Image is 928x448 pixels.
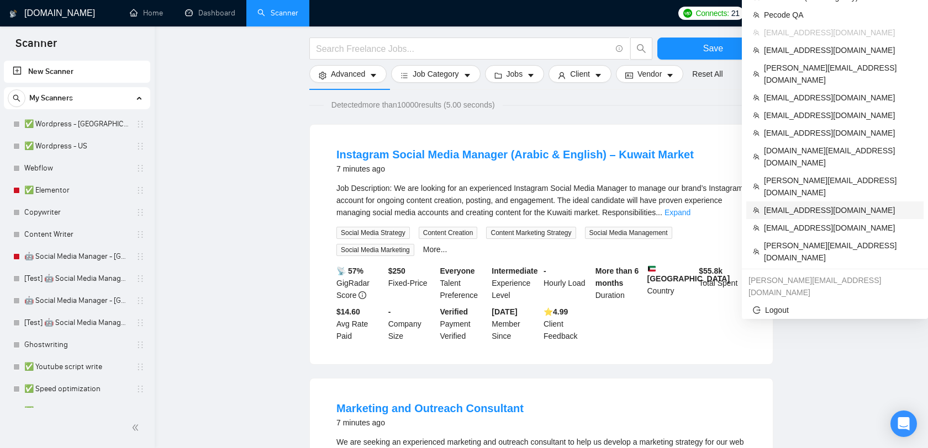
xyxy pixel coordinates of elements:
[699,266,723,275] b: $ 55.8k
[386,306,438,342] div: Company Size
[336,402,524,414] a: Marketing and Outreach Consultant
[764,109,917,121] span: [EMAIL_ADDRESS][DOMAIN_NAME]
[764,127,917,139] span: [EMAIL_ADDRESS][DOMAIN_NAME]
[24,312,129,334] a: [Test] 🤖 Social Media Manager - [GEOGRAPHIC_DATA]
[130,8,163,18] a: homeHome
[541,306,593,342] div: Client Feedback
[24,290,129,312] a: 🤖 Social Media Manager - [GEOGRAPHIC_DATA]
[24,378,129,400] a: ✅ Speed optimization
[753,12,760,18] span: team
[494,71,502,79] span: folder
[692,68,723,80] a: Reset All
[136,407,145,415] span: holder
[486,227,576,239] span: Content Marketing Strategy
[136,142,145,151] span: holder
[492,266,537,275] b: Intermediate
[336,148,694,161] a: Instagram Social Media Manager (Arabic & English) – Kuwait Market
[463,71,471,79] span: caret-down
[324,99,503,111] span: Detected more than 10000 results (5.00 seconds)
[440,266,475,275] b: Everyone
[136,362,145,371] span: holder
[131,422,143,433] span: double-left
[257,8,298,18] a: searchScanner
[336,227,410,239] span: Social Media Strategy
[334,306,386,342] div: Avg Rate Paid
[391,65,480,83] button: barsJob Categorycaret-down
[507,68,523,80] span: Jobs
[24,201,129,223] a: Copywriter
[544,307,568,316] b: ⭐️ 4.99
[336,244,414,256] span: Social Media Marketing
[136,318,145,327] span: holder
[703,41,723,55] span: Save
[423,245,447,254] a: More...
[647,265,730,283] b: [GEOGRAPHIC_DATA]
[764,145,917,169] span: [DOMAIN_NAME][EMAIL_ADDRESS][DOMAIN_NAME]
[13,61,141,83] a: New Scanner
[764,92,917,104] span: [EMAIL_ADDRESS][DOMAIN_NAME]
[136,120,145,129] span: holder
[616,65,683,83] button: idcardVendorcaret-down
[309,65,387,83] button: settingAdvancedcaret-down
[666,71,674,79] span: caret-down
[24,334,129,356] a: Ghostwriting
[419,227,478,239] span: Content Creation
[594,71,602,79] span: caret-down
[370,71,377,79] span: caret-down
[764,44,917,56] span: [EMAIL_ADDRESS][DOMAIN_NAME]
[358,291,366,299] span: info-circle
[541,265,593,301] div: Hourly Load
[753,29,760,36] span: team
[764,26,917,39] span: [EMAIL_ADDRESS][DOMAIN_NAME]
[753,71,760,77] span: team
[388,266,405,275] b: $ 250
[764,222,917,234] span: [EMAIL_ADDRESS][DOMAIN_NAME]
[595,266,639,287] b: More than 6 months
[24,113,129,135] a: ✅ Wordpress - [GEOGRAPHIC_DATA]
[764,9,917,21] span: Pecode QA
[336,162,694,175] div: 7 minutes ago
[336,266,363,275] b: 📡 57%
[753,207,760,214] span: team
[489,265,541,301] div: Experience Level
[331,68,365,80] span: Advanced
[136,296,145,305] span: holder
[8,94,25,102] span: search
[657,38,769,60] button: Save
[386,265,438,301] div: Fixed-Price
[336,416,524,429] div: 7 minutes ago
[24,135,129,157] a: ✅ Wordpress - US
[631,44,652,54] span: search
[485,65,545,83] button: folderJobscaret-down
[753,304,917,316] span: Logout
[136,274,145,283] span: holder
[527,71,535,79] span: caret-down
[136,385,145,393] span: holder
[656,208,662,217] span: ...
[24,179,129,201] a: ✅ Elementor
[4,61,150,83] li: New Scanner
[336,184,743,217] span: Job Description: We are looking for an experienced Instagram Social Media Manager to manage our b...
[695,7,729,19] span: Connects:
[731,7,740,19] span: 21
[764,62,917,86] span: [PERSON_NAME][EMAIL_ADDRESS][DOMAIN_NAME]
[585,227,672,239] span: Social Media Management
[24,223,129,246] a: Content Writer
[665,208,690,217] a: Expand
[29,87,73,109] span: My Scanners
[136,252,145,261] span: holder
[616,45,623,52] span: info-circle
[24,356,129,378] a: ✅ Youtube script write
[753,225,760,231] span: team
[438,265,490,301] div: Talent Preference
[637,68,662,80] span: Vendor
[648,265,656,273] img: 🇰🇼
[683,9,692,18] img: upwork-logo.png
[764,239,917,264] span: [PERSON_NAME][EMAIL_ADDRESS][DOMAIN_NAME]
[742,271,928,301] div: stefan.karaseu@gigradar.io
[400,71,408,79] span: bars
[764,174,917,199] span: [PERSON_NAME][EMAIL_ADDRESS][DOMAIN_NAME]
[630,38,652,60] button: search
[7,35,66,58] span: Scanner
[764,204,917,216] span: [EMAIL_ADDRESS][DOMAIN_NAME]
